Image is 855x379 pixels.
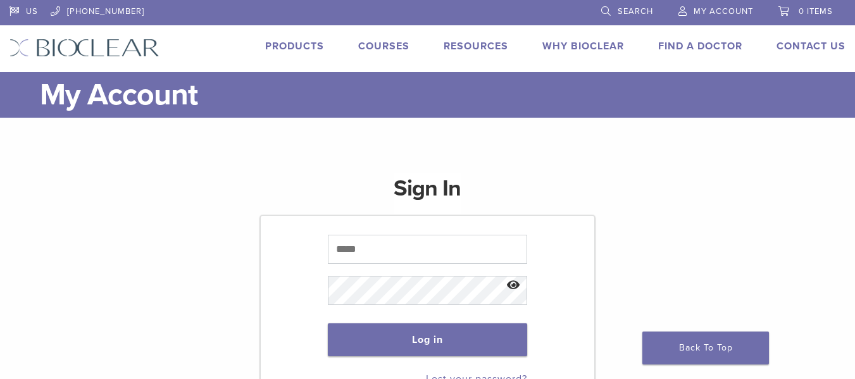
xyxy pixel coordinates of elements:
a: Back To Top [642,332,769,364]
span: My Account [694,6,753,16]
a: Products [265,40,324,53]
span: Search [618,6,653,16]
a: Resources [444,40,508,53]
h1: Sign In [394,173,461,214]
span: 0 items [799,6,833,16]
img: Bioclear [9,39,159,57]
button: Log in [328,323,528,356]
a: Courses [358,40,409,53]
button: Show password [500,270,527,302]
a: Why Bioclear [542,40,624,53]
h1: My Account [40,72,846,118]
a: Find A Doctor [658,40,742,53]
a: Contact Us [777,40,846,53]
